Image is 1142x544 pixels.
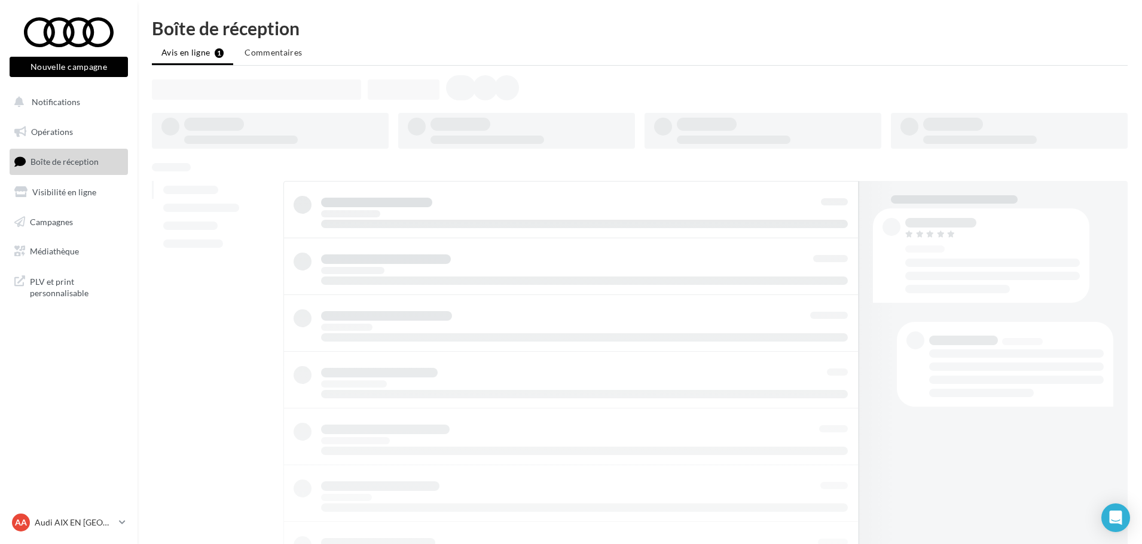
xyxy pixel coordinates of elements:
[245,47,302,57] span: Commentaires
[10,57,128,77] button: Nouvelle campagne
[7,269,130,304] a: PLV et print personnalisable
[30,246,79,256] span: Médiathèque
[7,239,130,264] a: Médiathèque
[1101,503,1130,532] div: Open Intercom Messenger
[7,119,130,145] a: Opérations
[30,216,73,226] span: Campagnes
[15,517,27,528] span: AA
[30,273,123,299] span: PLV et print personnalisable
[35,517,114,528] p: Audi AIX EN [GEOGRAPHIC_DATA]
[7,210,130,235] a: Campagnes
[30,156,99,167] span: Boîte de réception
[10,511,128,534] a: AA Audi AIX EN [GEOGRAPHIC_DATA]
[7,90,126,115] button: Notifications
[7,149,130,174] a: Boîte de réception
[31,127,73,137] span: Opérations
[32,97,80,107] span: Notifications
[32,187,96,197] span: Visibilité en ligne
[152,19,1128,37] div: Boîte de réception
[7,180,130,205] a: Visibilité en ligne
